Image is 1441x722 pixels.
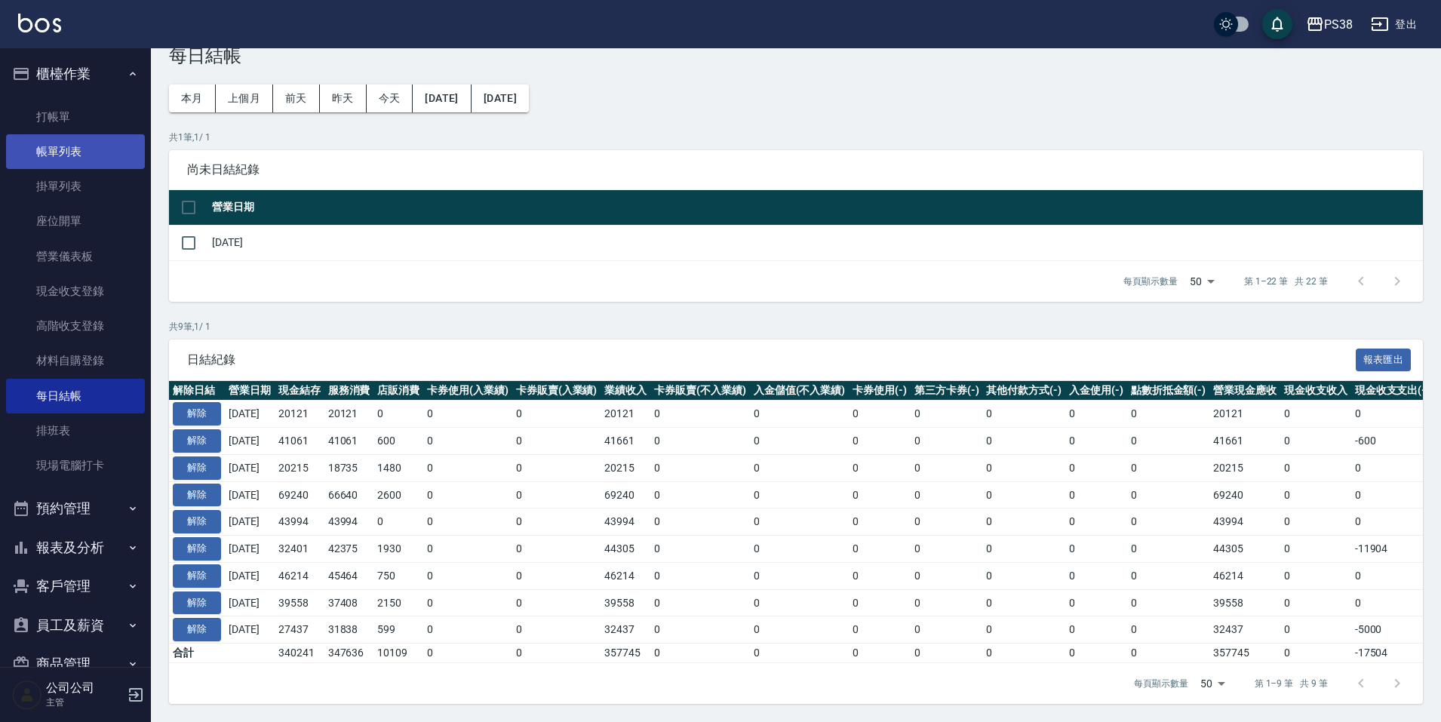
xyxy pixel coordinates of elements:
[982,562,1065,589] td: 0
[1280,381,1351,401] th: 現金收支收入
[849,381,911,401] th: 卡券使用(-)
[324,508,374,536] td: 43994
[911,381,983,401] th: 第三方卡券(-)
[275,644,324,663] td: 340241
[1351,644,1434,663] td: -17504
[1184,261,1220,302] div: 50
[1127,644,1210,663] td: 0
[650,508,750,536] td: 0
[512,616,601,644] td: 0
[423,508,512,536] td: 0
[1300,9,1359,40] button: PS38
[849,508,911,536] td: 0
[601,508,650,536] td: 43994
[169,84,216,112] button: 本月
[1244,275,1328,288] p: 第 1–22 筆 共 22 筆
[6,100,145,134] a: 打帳單
[1065,589,1127,616] td: 0
[208,190,1423,226] th: 營業日期
[275,481,324,508] td: 69240
[512,481,601,508] td: 0
[650,562,750,589] td: 0
[750,589,850,616] td: 0
[601,589,650,616] td: 39558
[982,381,1065,401] th: 其他付款方式(-)
[1209,481,1280,508] td: 69240
[1280,644,1351,663] td: 0
[324,428,374,455] td: 41061
[46,681,123,696] h5: 公司公司
[1356,352,1412,366] a: 報表匯出
[849,644,911,663] td: 0
[1351,562,1434,589] td: 0
[1209,644,1280,663] td: 357745
[373,454,423,481] td: 1480
[373,428,423,455] td: 600
[601,401,650,428] td: 20121
[187,162,1405,177] span: 尚未日結紀錄
[423,454,512,481] td: 0
[324,401,374,428] td: 20121
[373,401,423,428] td: 0
[1065,508,1127,536] td: 0
[849,454,911,481] td: 0
[373,562,423,589] td: 750
[849,562,911,589] td: 0
[225,616,275,644] td: [DATE]
[601,562,650,589] td: 46214
[208,225,1423,260] td: [DATE]
[423,589,512,616] td: 0
[1065,381,1127,401] th: 入金使用(-)
[12,680,42,710] img: Person
[1280,616,1351,644] td: 0
[413,84,471,112] button: [DATE]
[6,274,145,309] a: 現金收支登錄
[911,401,983,428] td: 0
[650,589,750,616] td: 0
[601,381,650,401] th: 業績收入
[1065,401,1127,428] td: 0
[1351,481,1434,508] td: 0
[601,481,650,508] td: 69240
[6,239,145,274] a: 營業儀表板
[512,381,601,401] th: 卡券販賣(入業績)
[650,381,750,401] th: 卡券販賣(不入業績)
[275,428,324,455] td: 41061
[1351,428,1434,455] td: -600
[1127,589,1210,616] td: 0
[1351,536,1434,563] td: -11904
[911,508,983,536] td: 0
[173,618,221,641] button: 解除
[1065,616,1127,644] td: 0
[373,508,423,536] td: 0
[1194,663,1231,704] div: 50
[1209,401,1280,428] td: 20121
[1065,454,1127,481] td: 0
[6,169,145,204] a: 掛單列表
[849,401,911,428] td: 0
[6,567,145,606] button: 客戶管理
[275,508,324,536] td: 43994
[275,589,324,616] td: 39558
[849,536,911,563] td: 0
[472,84,529,112] button: [DATE]
[6,413,145,448] a: 排班表
[849,481,911,508] td: 0
[6,134,145,169] a: 帳單列表
[1280,508,1351,536] td: 0
[601,454,650,481] td: 20215
[225,481,275,508] td: [DATE]
[1127,536,1210,563] td: 0
[6,489,145,528] button: 預約管理
[373,481,423,508] td: 2600
[750,644,850,663] td: 0
[650,428,750,455] td: 0
[1351,508,1434,536] td: 0
[1127,381,1210,401] th: 點數折抵金額(-)
[982,454,1065,481] td: 0
[512,428,601,455] td: 0
[324,589,374,616] td: 37408
[187,352,1356,367] span: 日結紀錄
[273,84,320,112] button: 前天
[6,448,145,483] a: 現場電腦打卡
